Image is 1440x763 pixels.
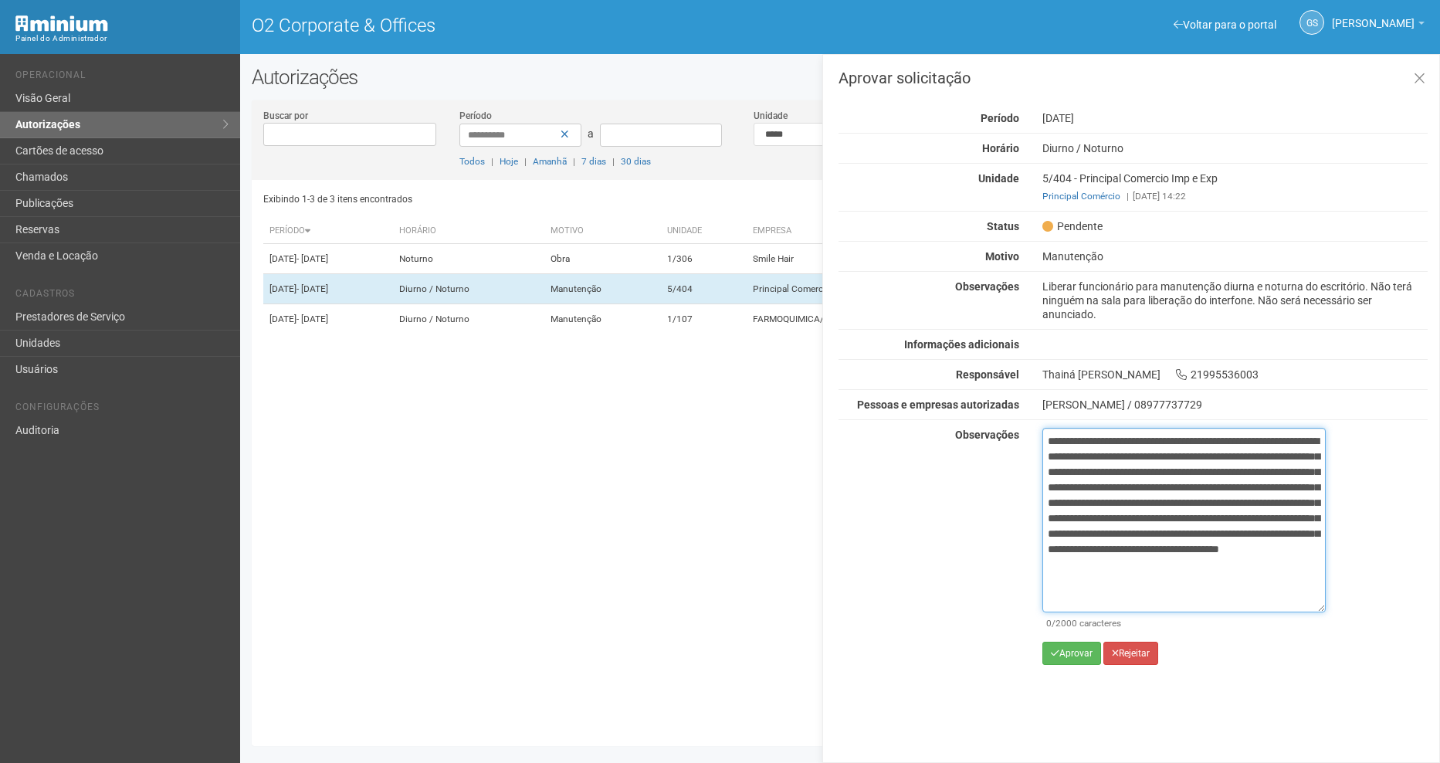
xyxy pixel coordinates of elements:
li: Configurações [15,402,229,418]
a: Todos [459,156,485,167]
li: Cadastros [15,288,229,304]
div: Exibindo 1-3 de 3 itens encontrados [263,188,835,211]
div: Diurno / Noturno [1031,141,1439,155]
strong: Horário [982,142,1019,154]
strong: Motivo [985,250,1019,263]
h3: Aprovar solicitação [839,70,1428,86]
span: Pendente [1042,219,1103,233]
span: a [588,127,594,140]
strong: Observações [955,429,1019,441]
div: Thainá [PERSON_NAME] 21995536003 [1031,368,1439,381]
strong: Status [987,220,1019,232]
td: Diurno / Noturno [393,304,544,334]
div: /2000 caracteres [1046,616,1322,630]
a: Voltar para o portal [1174,19,1276,31]
a: 7 dias [581,156,606,167]
strong: Período [981,112,1019,124]
strong: Responsável [956,368,1019,381]
td: Diurno / Noturno [393,274,544,304]
strong: Informações adicionais [904,338,1019,351]
th: Motivo [544,219,660,244]
a: Fechar [1404,63,1435,96]
td: [DATE] [263,304,394,334]
label: Período [459,109,492,123]
td: FARMOQUIMICA/HERBARIUM/ DERMA [747,304,1059,334]
td: [DATE] [263,274,394,304]
strong: Unidade [978,172,1019,185]
th: Período [263,219,394,244]
button: Rejeitar [1103,642,1158,665]
td: [DATE] [263,244,394,274]
a: 30 dias [621,156,651,167]
div: [DATE] 14:22 [1042,189,1428,203]
span: 0 [1046,618,1052,629]
label: Unidade [754,109,788,123]
a: Hoje [500,156,518,167]
td: 1/107 [661,304,747,334]
span: | [573,156,575,167]
td: 5/404 [661,274,747,304]
span: | [1127,191,1129,202]
td: Principal Comercio Imp e Exp [747,274,1059,304]
td: Obra [544,244,660,274]
a: Principal Comércio [1042,191,1120,202]
img: Minium [15,15,108,32]
a: [PERSON_NAME] [1332,19,1425,32]
strong: Observações [955,280,1019,293]
td: Manutenção [544,304,660,334]
li: Operacional [15,70,229,86]
strong: Pessoas e empresas autorizadas [857,398,1019,411]
th: Empresa [747,219,1059,244]
span: - [DATE] [296,314,328,324]
span: | [491,156,493,167]
td: Smile Hair [747,244,1059,274]
td: Noturno [393,244,544,274]
td: 1/306 [661,244,747,274]
span: | [612,156,615,167]
th: Horário [393,219,544,244]
div: Manutenção [1031,249,1439,263]
span: | [524,156,527,167]
h1: O2 Corporate & Offices [252,15,828,36]
div: Painel do Administrador [15,32,229,46]
span: - [DATE] [296,283,328,294]
td: Manutenção [544,274,660,304]
span: Gabriela Souza [1332,2,1415,29]
span: - [DATE] [296,253,328,264]
th: Unidade [661,219,747,244]
div: 5/404 - Principal Comercio Imp e Exp [1031,171,1439,203]
a: Amanhã [533,156,567,167]
a: GS [1299,10,1324,35]
div: Liberar funcionário para manutenção diurna e noturna do escritório. Não terá ninguém na sala para... [1031,280,1439,321]
button: Aprovar [1042,642,1101,665]
div: [PERSON_NAME] / 08977737729 [1042,398,1428,412]
div: [DATE] [1031,111,1439,125]
label: Buscar por [263,109,308,123]
h2: Autorizações [252,66,1428,89]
